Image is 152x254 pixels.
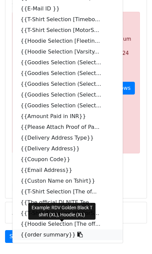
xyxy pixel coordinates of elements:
a: {{Hoodie Selection [The off... [12,219,123,229]
iframe: Chat Widget [118,222,152,254]
div: Example: RDV Golden Black T shirt (XL), Hoodie (XL) [28,203,96,220]
a: {{The official DJ NITE Tee ... [12,197,123,208]
a: {{Goodies Selection (Select... [12,57,123,68]
a: {{Delivery Address}} [12,143,123,154]
a: {{Custon Name on Tshirt}} [12,176,123,186]
a: {{order summary}} [12,229,123,240]
a: {{Email Address}} [12,165,123,176]
a: {{T-Shirt Selection [Timebo... [12,14,123,25]
a: {{Delivery Address Type}} [12,133,123,143]
a: {{Goodies Selection (Select... [12,89,123,100]
a: {{Goodies Selection (Select... [12,100,123,111]
a: {{Please Attach Proof of Pa... [12,122,123,133]
a: {{T-Shirt Selection [MotorS... [12,25,123,36]
a: {{Hoodie Selection [Varsity... [12,46,123,57]
a: {{T-Shirt Selection [MotorS... [12,208,123,219]
a: {{T-Shirt Selection [The of... [12,186,123,197]
a: {{Goodies Selection (Select... [12,79,123,89]
a: {{Coupon Code}} [12,154,123,165]
a: {{Goodies Selection (Select... [12,68,123,79]
a: {{Amount Paid in INR}} [12,111,123,122]
a: {{E-Mail ID }} [12,3,123,14]
a: Send [5,230,27,243]
a: {{Hoodie Selection [Fleetin... [12,36,123,46]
